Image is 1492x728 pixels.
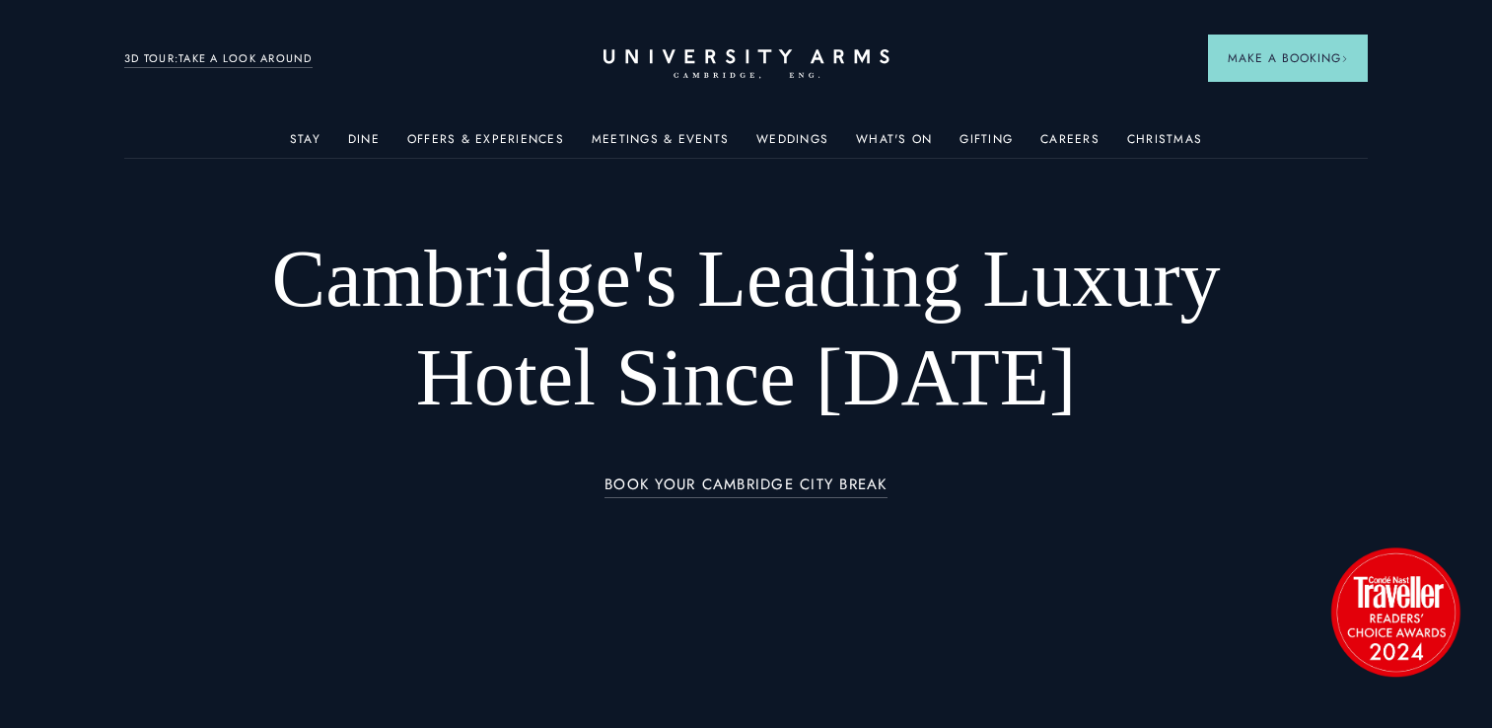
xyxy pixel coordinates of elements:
a: Careers [1040,132,1100,158]
a: What's On [856,132,932,158]
a: Meetings & Events [592,132,729,158]
span: Make a Booking [1228,49,1348,67]
a: Dine [348,132,380,158]
a: Home [604,49,889,80]
img: Arrow icon [1341,55,1348,62]
a: Gifting [959,132,1013,158]
img: image-2524eff8f0c5d55edbf694693304c4387916dea5-1501x1501-png [1321,538,1469,686]
a: Christmas [1127,132,1202,158]
h1: Cambridge's Leading Luxury Hotel Since [DATE] [249,230,1243,427]
a: BOOK YOUR CAMBRIDGE CITY BREAK [604,476,888,499]
a: Offers & Experiences [407,132,564,158]
a: Stay [290,132,320,158]
button: Make a BookingArrow icon [1208,35,1368,82]
a: 3D TOUR:TAKE A LOOK AROUND [124,50,313,68]
a: Weddings [756,132,828,158]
